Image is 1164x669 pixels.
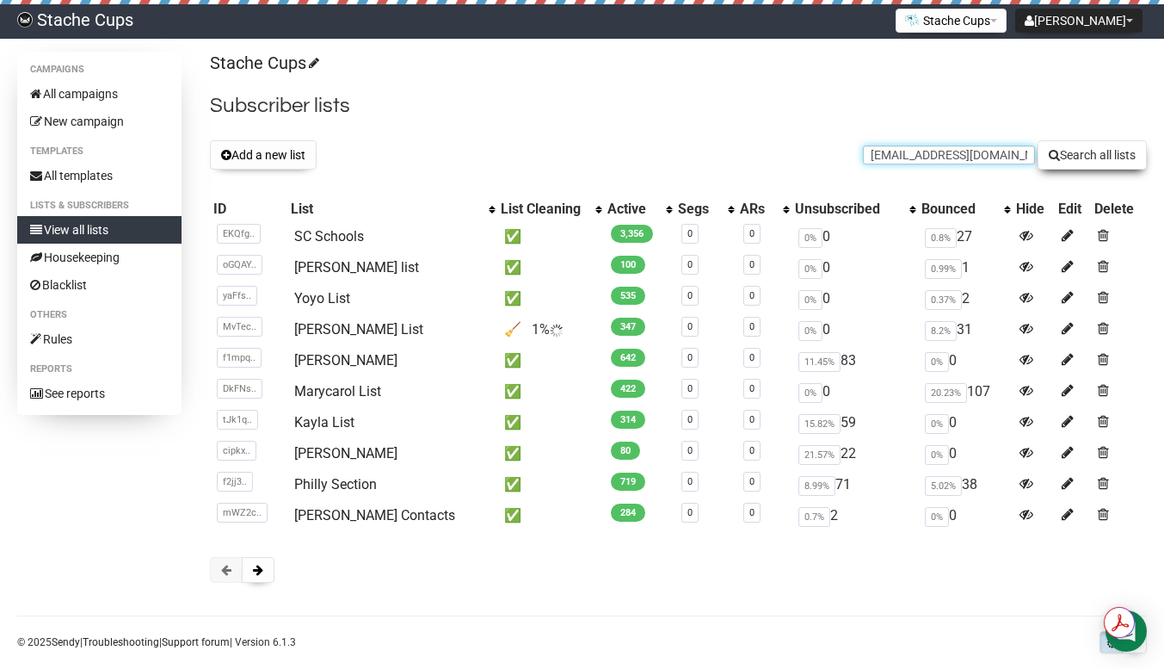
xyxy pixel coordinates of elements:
a: Marycarol List [294,383,381,400]
a: Blacklist [17,271,182,299]
a: [PERSON_NAME] list [294,259,419,276]
a: [PERSON_NAME] Contacts [294,507,455,523]
div: Edit [1058,201,1087,218]
span: 80 [611,442,640,460]
a: Sendy [52,636,80,648]
img: 8653db3730727d876aa9d6134506b5c0 [17,12,33,28]
td: 2 [791,500,918,531]
span: 535 [611,287,645,305]
a: [PERSON_NAME] List [294,321,423,338]
a: Support forum [162,636,230,648]
td: 59 [791,407,918,438]
a: All templates [17,162,182,189]
a: SC Schools [294,228,364,245]
a: 0 [749,290,754,301]
span: 0.99% [925,259,962,279]
span: 11.45% [798,352,841,372]
th: ID: No sort applied, sorting is disabled [210,197,287,221]
span: 0.7% [798,507,830,527]
span: 5.02% [925,476,962,496]
li: Lists & subscribers [17,195,182,216]
span: EKQfg.. [217,224,261,244]
button: Search all lists [1038,140,1147,170]
a: 0 [749,383,754,394]
th: List: No sort applied, activate to apply an ascending sort [287,197,496,221]
th: ARs: No sort applied, activate to apply an ascending sort [736,197,791,221]
div: List [291,201,479,218]
span: 21.57% [798,445,841,465]
span: f1mpq.. [217,348,262,368]
a: 0 [749,507,754,518]
td: 0 [791,283,918,314]
span: 0.8% [925,228,957,248]
td: 22 [791,438,918,469]
td: 71 [791,469,918,500]
td: ✅ [497,252,604,283]
a: New campaign [17,108,182,135]
a: 0 [687,414,693,425]
td: ✅ [497,469,604,500]
td: ✅ [497,221,604,252]
span: yaFfs.. [217,286,257,306]
span: oGQAY.. [217,255,262,275]
span: cipkx.. [217,441,256,461]
a: 0 [687,321,693,332]
td: ✅ [497,345,604,376]
span: 719 [611,473,645,491]
th: Segs: No sort applied, activate to apply an ascending sort [674,197,736,221]
a: [PERSON_NAME] [294,445,397,461]
div: List Cleaning [501,201,587,218]
td: ✅ [497,500,604,531]
span: 0% [798,259,822,279]
td: 31 [918,314,1013,345]
div: Active [607,201,658,218]
td: 38 [918,469,1013,500]
span: 0% [925,445,949,465]
span: 0% [798,290,822,310]
span: 0% [798,228,822,248]
span: 0.37% [925,290,962,310]
span: tJk1q.. [217,410,258,430]
a: Philly Section [294,476,377,492]
td: 0 [918,500,1013,531]
img: loader.gif [550,324,564,338]
a: 0 [687,352,693,363]
span: 8.99% [798,476,835,496]
td: 0 [791,221,918,252]
th: Delete: No sort applied, sorting is disabled [1091,197,1147,221]
td: 2 [918,283,1013,314]
h2: Subscriber lists [210,90,1147,121]
a: See reports [17,380,182,407]
span: 15.82% [798,414,841,434]
span: 20.23% [925,383,967,403]
a: 0 [687,476,693,487]
a: 0 [687,228,693,239]
td: 0 [918,407,1013,438]
span: 422 [611,380,645,398]
li: Templates [17,141,182,162]
button: Stache Cups [896,9,1007,33]
a: 0 [749,414,754,425]
p: © 2025 | | | Version 6.1.3 [17,633,296,652]
th: Hide: No sort applied, sorting is disabled [1013,197,1055,221]
a: 0 [749,445,754,456]
span: f2jj3.. [217,472,253,492]
span: 642 [611,349,645,367]
span: 100 [611,256,645,274]
li: Campaigns [17,59,182,80]
a: View all lists [17,216,182,244]
span: mWZ2c.. [217,503,268,523]
a: 0 [687,507,693,518]
td: 🧹 1% [497,314,604,345]
a: Troubleshooting [83,636,159,648]
span: 0% [925,352,949,372]
li: Others [17,305,182,325]
span: 0% [925,414,949,434]
th: Active: No sort applied, activate to apply an ascending sort [604,197,675,221]
a: Rules [17,325,182,353]
td: 0 [791,314,918,345]
td: 0 [918,345,1013,376]
td: 83 [791,345,918,376]
th: List Cleaning: No sort applied, activate to apply an ascending sort [497,197,604,221]
td: ✅ [497,438,604,469]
